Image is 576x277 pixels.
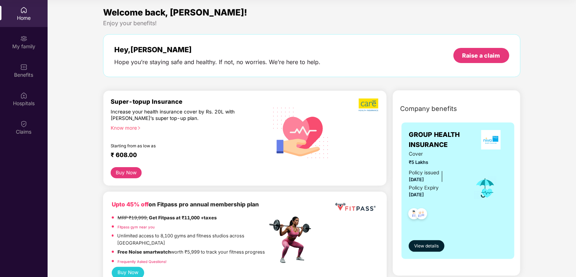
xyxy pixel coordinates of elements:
div: Hey, [PERSON_NAME] [114,45,320,54]
div: Know more [111,125,263,130]
strong: Free Noise smartwatch [118,249,171,255]
span: GROUP HEALTH INSURANCE [409,130,475,150]
span: right [137,126,141,130]
p: worth ₹5,999 to track your fitness progress [118,249,265,256]
span: ₹5 Lakhs [409,159,464,166]
div: Raise a claim [462,52,500,59]
img: svg+xml;base64,PHN2ZyB4bWxucz0iaHR0cDovL3d3dy53My5vcmcvMjAwMC9zdmciIHhtbG5zOnhsaW5rPSJodHRwOi8vd3... [267,98,334,166]
a: Frequently Asked Questions! [118,259,167,264]
img: icon [474,176,497,200]
b: Upto 45% off [112,201,149,208]
span: [DATE] [409,177,424,182]
del: MRP ₹19,999, [118,215,148,220]
div: Hope you’re staying safe and healthy. If not, no worries. We’re here to help. [114,58,320,66]
div: Increase your health insurance cover by Rs. 20L with [PERSON_NAME]’s super top-up plan. [111,108,236,121]
img: b5dec4f62d2307b9de63beb79f102df3.png [359,98,379,112]
div: ₹ 608.00 [111,151,260,160]
img: fppp.png [334,200,377,214]
span: View details [415,243,439,250]
span: [DATE] [409,192,424,197]
div: Policy Expiry [409,184,439,192]
img: svg+xml;base64,PHN2ZyB4bWxucz0iaHR0cDovL3d3dy53My5vcmcvMjAwMC9zdmciIHdpZHRoPSI0OC45NDMiIGhlaWdodD... [413,206,430,224]
span: Welcome back, [PERSON_NAME]! [103,7,247,18]
div: Policy issued [409,169,439,177]
strong: Get Fitpass at ₹11,000 +taxes [149,215,217,220]
span: Cover [409,150,464,158]
span: Company benefits [400,104,457,114]
b: on Fitpass pro annual membership plan [112,201,259,208]
img: svg+xml;base64,PHN2ZyBpZD0iQmVuZWZpdHMiIHhtbG5zPSJodHRwOi8vd3d3LnczLm9yZy8yMDAwL3N2ZyIgd2lkdGg9Ij... [20,63,27,71]
img: svg+xml;base64,PHN2ZyB3aWR0aD0iMjAiIGhlaWdodD0iMjAiIHZpZXdCb3g9IjAgMCAyMCAyMCIgZmlsbD0ibm9uZSIgeG... [20,35,27,42]
img: svg+xml;base64,PHN2ZyBpZD0iSG9tZSIgeG1sbnM9Imh0dHA6Ly93d3cudzMub3JnLzIwMDAvc3ZnIiB3aWR0aD0iMjAiIG... [20,6,27,14]
div: Enjoy your benefits! [103,19,520,27]
button: View details [409,240,444,252]
button: Buy Now [111,167,141,178]
img: insurerLogo [481,130,501,149]
img: svg+xml;base64,PHN2ZyB4bWxucz0iaHR0cDovL3d3dy53My5vcmcvMjAwMC9zdmciIHdpZHRoPSI0OC45NDMiIGhlaWdodD... [405,206,423,224]
div: Starting from as low as [111,143,236,148]
img: svg+xml;base64,PHN2ZyBpZD0iQ2xhaW0iIHhtbG5zPSJodHRwOi8vd3d3LnczLm9yZy8yMDAwL3N2ZyIgd2lkdGg9IjIwIi... [20,120,27,128]
a: Fitpass gym near you [118,225,155,229]
img: fpp.png [267,215,318,265]
div: Super-topup Insurance [111,98,267,105]
p: Unlimited access to 8,100 gyms and fitness studios across [GEOGRAPHIC_DATA] [117,232,267,247]
img: svg+xml;base64,PHN2ZyBpZD0iSG9zcGl0YWxzIiB4bWxucz0iaHR0cDovL3d3dy53My5vcmcvMjAwMC9zdmciIHdpZHRoPS... [20,92,27,99]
